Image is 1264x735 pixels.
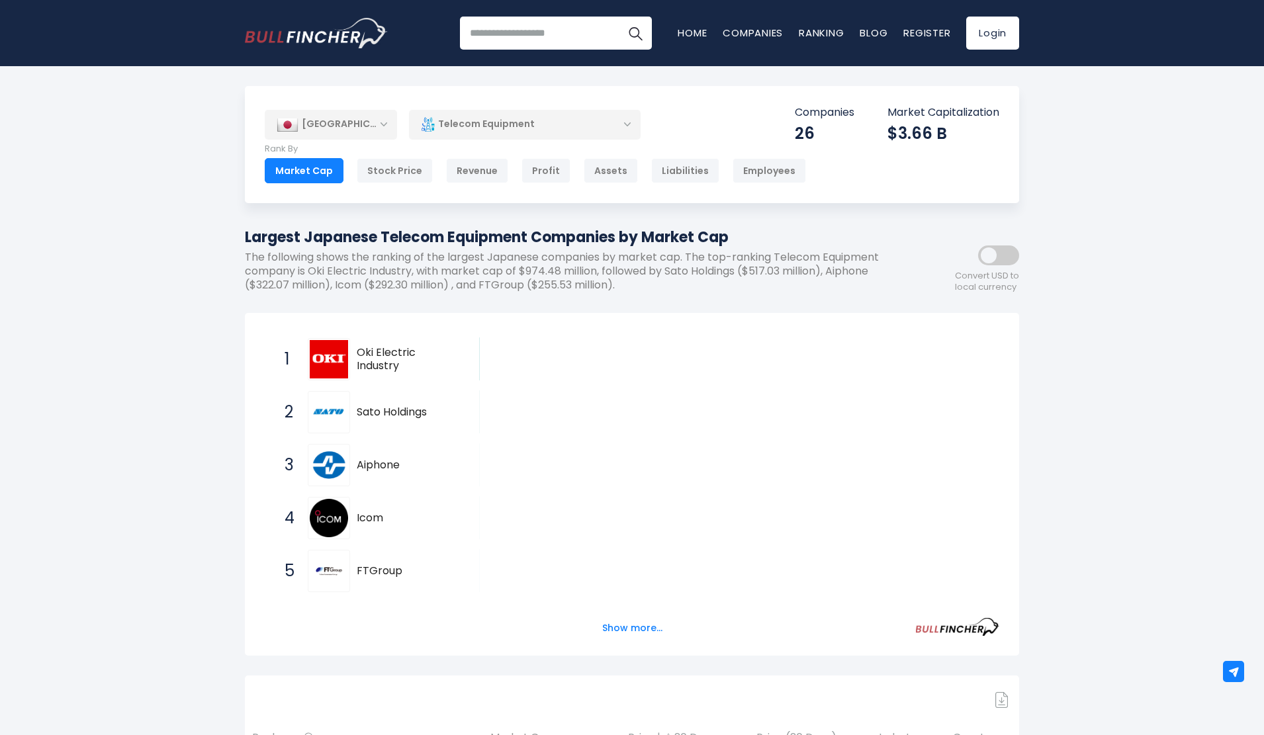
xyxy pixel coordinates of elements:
[310,340,348,378] img: Oki Electric Industry
[795,123,854,144] div: 26
[357,346,457,374] span: Oki Electric Industry
[357,158,433,183] div: Stock Price
[265,144,806,155] p: Rank By
[278,348,291,370] span: 1
[310,393,348,431] img: Sato Holdings
[245,251,900,292] p: The following shows the ranking of the largest Japanese companies by market cap. The top-ranking ...
[310,561,348,581] img: FTGroup
[903,26,950,40] a: Register
[278,454,291,476] span: 3
[409,109,641,140] div: Telecom Equipment
[357,564,457,578] span: FTGroup
[594,617,670,639] button: Show more...
[245,18,387,48] a: Go to homepage
[265,110,397,139] div: [GEOGRAPHIC_DATA]
[799,26,844,40] a: Ranking
[584,158,638,183] div: Assets
[651,158,719,183] div: Liabilities
[733,158,806,183] div: Employees
[278,560,291,582] span: 5
[357,511,457,525] span: Icom
[795,106,854,120] p: Companies
[245,18,388,48] img: Bullfincher logo
[723,26,783,40] a: Companies
[446,158,508,183] div: Revenue
[860,26,887,40] a: Blog
[966,17,1019,50] a: Login
[521,158,570,183] div: Profit
[619,17,652,50] button: Search
[278,507,291,529] span: 4
[357,406,457,419] span: Sato Holdings
[678,26,707,40] a: Home
[310,446,348,484] img: Aiphone
[357,458,457,472] span: Aiphone
[887,106,999,120] p: Market Capitalization
[887,123,999,144] div: $3.66 B
[955,271,1019,293] span: Convert USD to local currency
[310,499,348,537] img: Icom
[265,158,343,183] div: Market Cap
[245,226,900,248] h1: Largest Japanese Telecom Equipment Companies by Market Cap
[278,401,291,423] span: 2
